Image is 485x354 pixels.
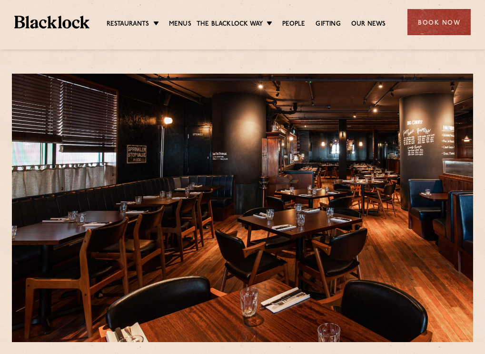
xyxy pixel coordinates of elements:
img: BL_Textured_Logo-footer-cropped.svg [14,16,89,29]
a: Gifting [316,19,340,30]
a: Restaurants [107,19,149,30]
a: Menus [169,19,191,30]
div: Book Now [407,9,471,35]
a: The Blacklock Way [197,19,263,30]
a: People [282,19,305,30]
a: Our News [351,19,386,30]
